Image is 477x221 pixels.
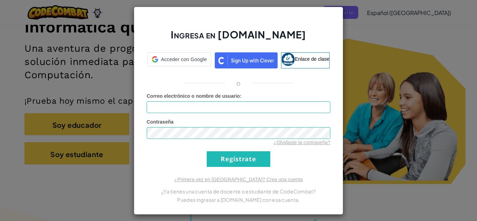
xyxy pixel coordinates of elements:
[161,57,207,62] font: Acceder con Google
[147,93,240,99] font: Correo electrónico o nombre de usuario
[236,79,241,87] font: o
[147,52,211,68] a: Acceder con Google
[177,197,300,203] font: Puedes ingresar a [DOMAIN_NAME] con esa cuenta.
[147,52,211,66] div: Acceder con Google
[273,140,330,145] a: ¿Olvidaste la contraseña?
[295,56,329,61] font: Enlace de clase
[171,28,306,40] font: Ingresa en [DOMAIN_NAME]
[161,188,316,194] font: ¿Ya tienes una cuenta de docente o estudiante de CodeCombat?
[207,151,270,167] input: Regístrate
[147,119,174,125] font: Contraseña
[281,53,295,66] img: classlink-logo-small.png
[215,52,278,68] img: clever_sso_button@2x.png
[174,177,303,182] a: ¿Primera vez en [GEOGRAPHIC_DATA]? Crea una cuenta
[240,93,242,99] font: :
